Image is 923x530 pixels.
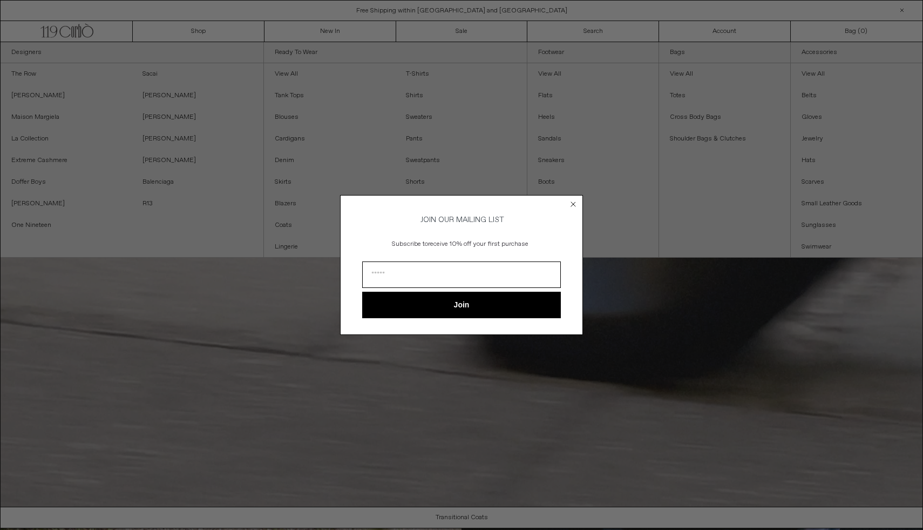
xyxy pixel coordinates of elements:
span: receive 10% off your first purchase [428,240,528,249]
span: Subscribe to [392,240,428,249]
span: JOIN OUR MAILING LIST [419,215,504,225]
input: Email [362,261,561,288]
button: Close dialog [568,199,579,210]
button: Join [362,292,561,318]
